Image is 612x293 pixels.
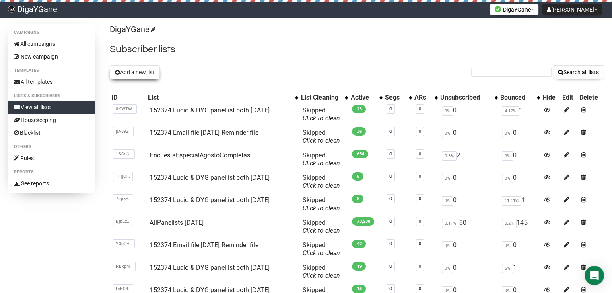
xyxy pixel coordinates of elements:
[389,174,392,179] a: 0
[8,75,95,88] a: All templates
[419,196,421,201] a: 0
[113,127,134,136] span: pA892..
[302,129,340,144] span: Skipped
[389,241,392,246] a: 0
[439,216,499,238] td: 80
[389,286,392,291] a: 0
[495,6,501,12] img: favicons
[419,286,421,291] a: 0
[352,262,366,271] span: 19
[299,92,349,103] th: List Cleaning: No sort applied, activate to apply an ascending sort
[442,106,453,116] span: 0%
[302,227,340,234] a: Click to clean
[439,260,499,283] td: 0
[352,150,368,158] span: 654
[8,101,95,114] a: View all lists
[499,260,541,283] td: 1
[442,241,453,250] span: 0%
[8,177,95,190] a: See reports
[302,241,340,257] span: Skipped
[499,92,541,103] th: Bounced: No sort applied, activate to apply an ascending sort
[419,241,421,246] a: 0
[352,240,366,248] span: 42
[146,92,299,103] th: List: No sort applied, activate to apply an ascending sort
[499,193,541,216] td: 1
[301,94,341,102] div: List Cleaning
[302,196,340,212] span: Skipped
[419,174,421,179] a: 0
[150,151,250,159] a: EncuestaEspecialAgostoCompletas
[413,92,439,103] th: ARs: No sort applied, activate to apply an ascending sort
[560,92,577,103] th: Edit: No sort applied, sorting is disabled
[113,217,132,226] span: BjbEz..
[302,219,340,234] span: Skipped
[442,196,453,206] span: 0%
[542,94,559,102] div: Hide
[8,91,95,101] li: Lists & subscribers
[352,217,374,226] span: 73,230
[110,42,604,57] h2: Subscriber lists
[352,172,363,181] span: 6
[113,104,137,114] span: 0KWTW..
[302,204,340,212] a: Click to clean
[150,196,270,204] a: 152374 Lucid & DYG panellist both [DATE]
[113,239,135,248] span: Y3pCH..
[439,238,499,260] td: 0
[389,264,392,269] a: 0
[502,106,519,116] span: 4.17%
[440,94,490,102] div: Unsubscribed
[110,65,160,79] button: Add a new list
[542,4,602,15] button: [PERSON_NAME]
[439,148,499,171] td: 2
[499,148,541,171] td: 0
[499,171,541,193] td: 0
[352,105,366,113] span: 23
[389,129,392,134] a: 0
[502,196,521,206] span: 11.11%
[419,151,421,157] a: 0
[499,216,541,238] td: 145
[553,65,604,79] button: Search all lists
[352,127,366,136] span: 36
[8,37,95,50] a: All campaigns
[352,195,363,203] span: 8
[150,106,270,114] a: 152374 Lucid & DYG panellist both [DATE]
[110,24,155,34] a: DigaYGane
[499,126,541,148] td: 0
[385,94,405,102] div: Segs
[8,126,95,139] a: Blacklist
[8,167,95,177] li: Reports
[8,6,15,13] img: f83b26b47af82e482c948364ee7c1d9c
[389,219,392,224] a: 0
[302,151,340,167] span: Skipped
[541,92,561,103] th: Hide: No sort applied, sorting is disabled
[419,219,421,224] a: 0
[150,264,270,271] a: 152374 Lucid & DYG panellist both [DATE]
[419,264,421,269] a: 0
[150,241,258,249] a: 152374 Email file [DATE] Reminder file
[113,149,135,159] span: 1SCeN..
[389,196,392,201] a: 0
[439,92,499,103] th: Unsubscribed: No sort applied, activate to apply an ascending sort
[349,92,383,103] th: Active: No sort applied, activate to apply an ascending sort
[350,94,375,102] div: Active
[562,94,576,102] div: Edit
[439,103,499,126] td: 0
[8,142,95,152] li: Others
[302,174,340,189] span: Skipped
[499,238,541,260] td: 0
[579,94,602,102] div: Delete
[302,137,340,144] a: Click to clean
[113,194,133,203] span: 7ep5E..
[414,94,431,102] div: ARs
[302,272,340,279] a: Click to clean
[502,174,513,183] span: 0%
[578,92,604,103] th: Delete: No sort applied, sorting is disabled
[502,264,513,273] span: 5%
[500,94,533,102] div: Bounced
[439,171,499,193] td: 0
[419,106,421,112] a: 0
[150,129,258,136] a: 152374 Email file [DATE] Reminder file
[302,182,340,189] a: Click to clean
[111,94,145,102] div: ID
